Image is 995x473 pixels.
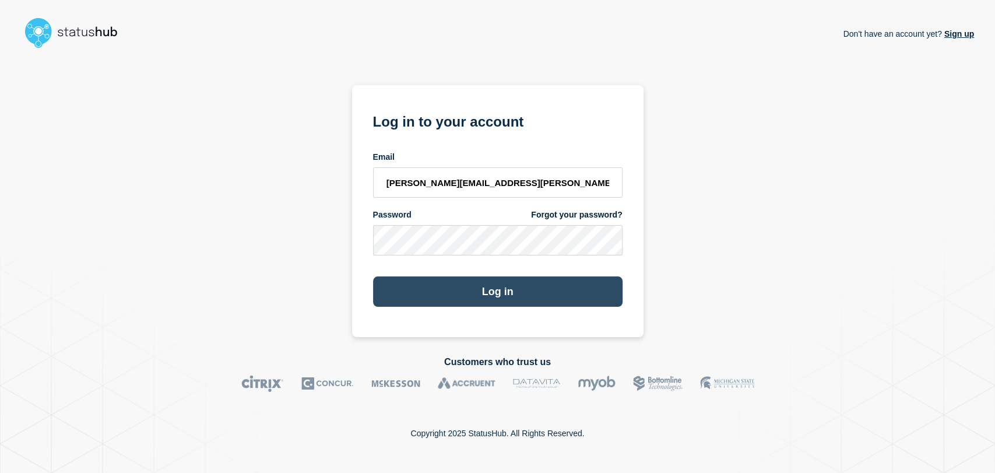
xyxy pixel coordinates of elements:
img: Concur logo [301,375,354,392]
input: password input [373,225,623,255]
a: Forgot your password? [531,209,622,220]
a: Sign up [942,29,974,38]
img: DataVita logo [513,375,560,392]
h1: Log in to your account [373,110,623,131]
img: Accruent logo [438,375,495,392]
img: myob logo [578,375,616,392]
p: Copyright 2025 StatusHub. All Rights Reserved. [410,429,584,438]
input: email input [373,167,623,198]
h2: Customers who trust us [21,357,974,367]
img: Bottomline logo [633,375,683,392]
img: McKesson logo [371,375,420,392]
img: MSU logo [700,375,754,392]
button: Log in [373,276,623,307]
span: Password [373,209,412,220]
span: Email [373,152,395,163]
img: StatusHub logo [21,14,132,51]
p: Don't have an account yet? [843,20,974,48]
img: Citrix logo [241,375,284,392]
